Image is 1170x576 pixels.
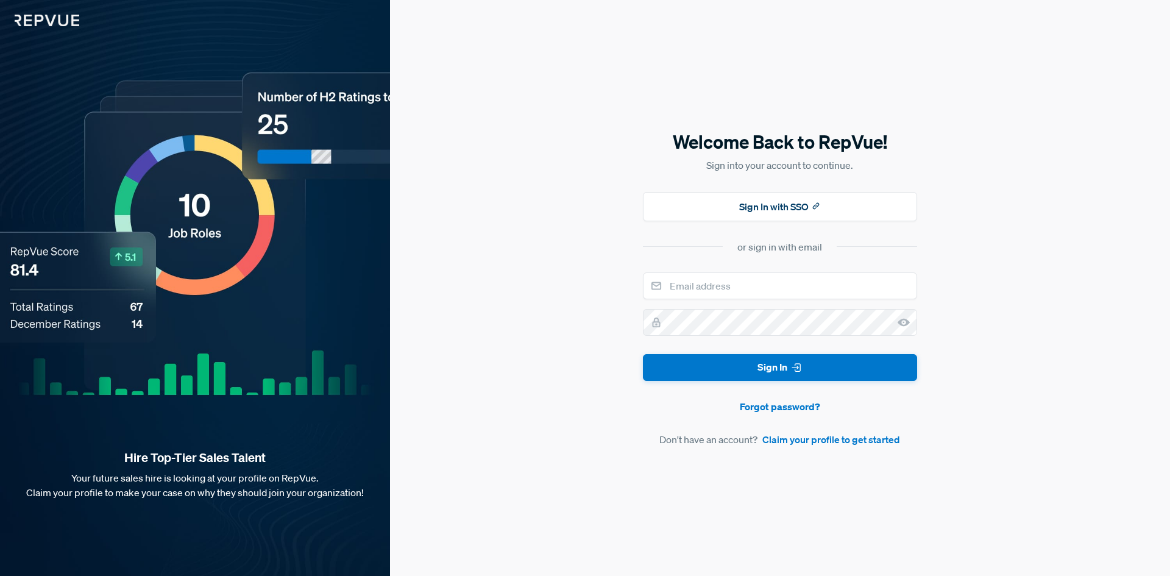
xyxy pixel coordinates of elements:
[643,129,917,155] h5: Welcome Back to RepVue!
[762,432,900,447] a: Claim your profile to get started
[643,272,917,299] input: Email address
[19,450,370,466] strong: Hire Top-Tier Sales Talent
[643,399,917,414] a: Forgot password?
[19,471,370,500] p: Your future sales hire is looking at your profile on RepVue. Claim your profile to make your case...
[643,432,917,447] article: Don't have an account?
[643,158,917,172] p: Sign into your account to continue.
[737,240,822,254] div: or sign in with email
[643,354,917,382] button: Sign In
[643,192,917,221] button: Sign In with SSO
